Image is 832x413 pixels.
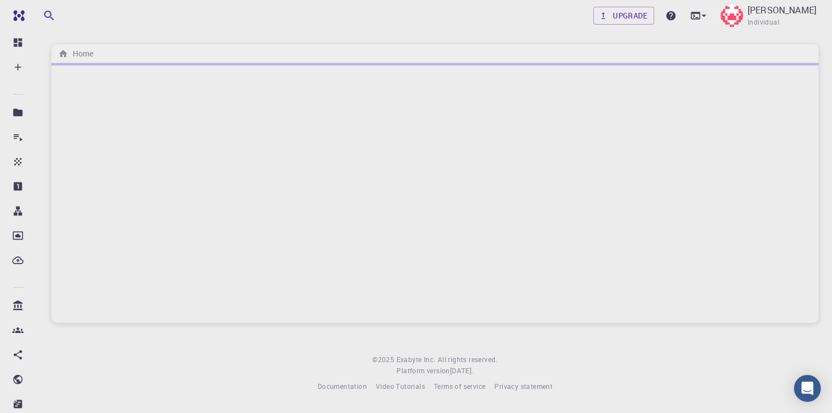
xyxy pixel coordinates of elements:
[396,354,436,365] a: Exabyte Inc.
[721,4,743,27] img: Dr Anjani Kumar Pandey
[748,3,816,17] p: [PERSON_NAME]
[434,382,485,391] span: Terms of service
[748,17,779,28] span: Individual
[68,48,93,60] h6: Home
[450,366,474,375] span: [DATE] .
[376,381,425,392] a: Video Tutorials
[593,7,654,25] a: Upgrade
[56,48,96,60] nav: breadcrumb
[434,381,485,392] a: Terms of service
[396,365,450,377] span: Platform version
[450,365,474,377] a: [DATE].
[494,381,552,392] a: Privacy statement
[372,354,396,365] span: © 2025
[318,382,367,391] span: Documentation
[794,375,821,402] div: Open Intercom Messenger
[396,355,436,364] span: Exabyte Inc.
[438,354,498,365] span: All rights reserved.
[318,381,367,392] a: Documentation
[9,10,25,21] img: logo
[376,382,425,391] span: Video Tutorials
[494,382,552,391] span: Privacy statement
